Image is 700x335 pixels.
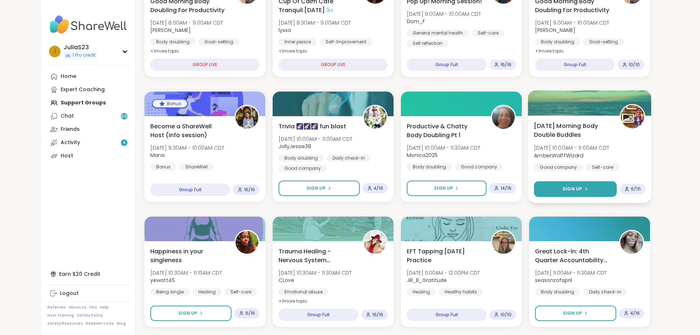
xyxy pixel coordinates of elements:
b: seasonzofapril [535,277,572,284]
div: Goal-setting [583,38,624,46]
span: [DATE] 10:00AM - 11:00AM CDT [279,135,352,143]
a: Blog [117,321,126,326]
div: Healthy habits [439,288,483,296]
div: Being single [150,288,190,296]
a: Activity4 [47,136,129,149]
img: Mana [236,106,258,129]
b: Jill_B_Gratitude [407,277,447,284]
span: [DATE] 8:30AM - 9:00AM CDT [279,19,351,26]
span: 14 / 16 [500,185,511,191]
span: J [53,47,56,56]
div: Activity [61,139,80,146]
div: General mental health [407,29,469,37]
button: Sign Up [534,181,617,197]
a: Home [47,70,129,83]
a: About Us [69,305,86,310]
div: JuliaS23 [64,43,97,51]
span: [DATE] 10:30AM - 11:30AM CDT [279,269,352,277]
b: lyssa [279,26,291,34]
span: 6 / 16 [245,310,255,316]
div: Self-care [225,288,257,296]
div: Friends [61,126,80,133]
span: Sign Up [306,185,326,192]
div: Group Full [150,183,230,196]
a: Expert Coaching [47,83,129,96]
span: Happiness in your singleness [150,247,226,265]
span: Sign Up [563,186,582,192]
div: Body doubling [535,38,580,46]
div: Home [61,73,76,80]
span: 4 / 16 [630,310,640,316]
div: Host [61,152,73,160]
img: yewatt45 [236,231,258,254]
a: Host [47,149,129,163]
span: Trauma Healing - Nervous System Regulation [279,247,355,265]
a: Logout [47,287,129,300]
span: Become a ShareWell Host (info session) [150,122,226,140]
span: 99 [121,113,127,120]
button: Sign Up [279,181,360,196]
a: Friends [47,123,129,136]
img: Jill_B_Gratitude [492,231,515,254]
span: 1 Pro credit [72,52,96,58]
span: [DATE] 9:00AM - 10:00AM CDT [535,19,609,26]
div: Self-care [586,164,619,171]
span: 16 / 16 [500,62,511,68]
div: Expert Coaching [61,86,105,93]
span: 16 / 16 [372,312,383,318]
div: Good company [534,164,583,171]
b: yewatt45 [150,277,175,284]
a: Help [100,305,109,310]
div: ShareWell [179,163,213,171]
a: Redeem Code [86,321,114,326]
button: Sign Up [535,306,616,321]
span: 6 / 15 [631,186,641,192]
span: Productive & Chatty Body Doubling Pt 1 [407,122,483,140]
span: [DATE] 10:00AM - 11:00AM CDT [534,144,609,152]
div: Healing [407,288,436,296]
div: Bonus [150,163,176,171]
div: Good company [279,165,327,172]
div: Self-Improvement [320,38,372,46]
b: CLove [279,277,294,284]
span: [DATE] 11:00AM - 12:00PM CDT [407,269,480,277]
span: [DATE] 11:00AM - 11:30AM CDT [535,269,607,277]
div: Body doubling [407,163,452,171]
img: AmberWolffWizard [621,105,644,128]
a: Chat99 [47,110,129,123]
div: Self-care [472,29,505,37]
span: EFT Tapping [DATE] Practice [407,247,483,265]
div: Self reflection [407,40,448,47]
span: [DATE] 9:00AM - 10:00AM CDT [407,10,481,18]
button: Sign Up [150,306,231,321]
b: [PERSON_NAME] [535,26,575,34]
span: [DATE] 8:00AM - 9:00AM CDT [150,19,223,26]
span: Great Lock-In: 4th Quarter Accountability Partner [535,247,611,265]
a: Safety Policy [77,313,103,318]
img: JollyJessie38 [364,106,387,129]
button: Sign Up [407,181,487,196]
a: Host Training [47,313,74,318]
a: Referrals [47,305,66,310]
img: CLove [364,231,387,254]
div: Group Full [535,58,615,71]
div: Daily check-in [583,288,627,296]
div: Bonus [153,100,187,107]
span: 10 / 10 [500,312,511,318]
div: Body doubling [535,288,580,296]
a: Safety Resources [47,321,83,326]
span: Trivia 🌠🌠🌠 fun blast [279,122,346,131]
span: Sign Up [563,310,582,317]
img: ShareWell Nav Logo [47,12,129,38]
span: Sign Up [434,185,453,192]
span: [DATE] 10:30AM - 11:15AM CDT [150,269,222,277]
div: GROUP LIVE [279,58,388,71]
div: Healing [193,288,222,296]
div: Good company [455,163,503,171]
img: Monica2025 [492,106,515,129]
div: Earn $20 Credit [47,267,129,281]
b: AmberWolffWizard [534,152,584,159]
div: GROUP LIVE [150,58,259,71]
span: 4 / 16 [374,185,383,191]
div: Body doubling [279,154,324,162]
